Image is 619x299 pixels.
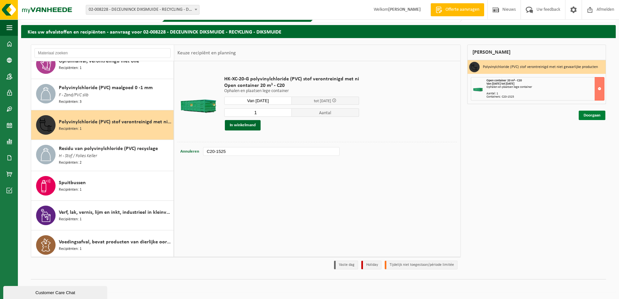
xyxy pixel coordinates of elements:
[486,95,604,99] div: Containers: C20-1525
[59,187,82,193] span: Recipiënten: 1
[59,118,172,126] span: Polyvinylchloride (PVC) stof verontreinigd met niet gevaarlijke producten
[59,99,82,105] span: Recipiënten: 3
[224,97,292,105] input: Selecteer datum
[388,7,421,12] strong: [PERSON_NAME]
[59,153,97,160] span: H - Stof / Folies Keller
[483,62,598,72] h3: Polyvinylchloride (PVC) stof verontreinigd met niet gevaarlijke producten
[59,84,153,92] span: Polyvinylchloride (PVC) maalgoed 0 -1 mm
[224,89,359,93] p: Ophalen en plaatsen lege container
[59,179,86,187] span: Spuitbussen
[59,160,82,166] span: Recipiënten: 2
[292,108,359,117] span: Aantal
[31,201,174,230] button: Verf, lak, vernis, lijm en inkt, industrieel in kleinverpakking Recipiënten: 1
[579,111,605,120] a: Doorgaan
[361,261,381,269] li: Holiday
[180,149,199,154] span: Annuleren
[334,261,358,269] li: Vaste dag
[59,209,172,216] span: Verf, lak, vernis, lijm en inkt, industrieel in kleinverpakking
[224,76,359,82] span: HK-XC-20-G polyvinylchloride (PVC) stof verontreinigd met ni
[59,145,158,153] span: Residu van polyvinylchloride (PVC) recyclage
[314,99,331,103] span: tot [DATE]
[21,25,616,38] h2: Kies uw afvalstoffen en recipiënten - aanvraag voor 02-008228 - DECEUNINCK DIKSMUIDE - RECYCLING ...
[59,65,82,71] span: Recipiënten: 1
[486,82,514,86] strong: Van [DATE] tot [DATE]
[59,92,88,99] span: F - Zand/PVC slib
[467,45,606,60] div: [PERSON_NAME]
[486,79,522,82] span: Open container 20 m³ - C20
[486,86,604,89] div: Ophalen en plaatsen lege container
[431,3,484,16] a: Offerte aanvragen
[31,79,174,110] button: Polyvinylchloride (PVC) maalgoed 0 -1 mm F - Zand/PVC slib Recipiënten: 3
[486,92,604,95] div: Aantal: 1
[31,49,174,79] button: Opruimafval, verontreinigd met olie Recipiënten: 1
[86,5,200,15] span: 02-008228 - DECEUNINCK DIKSMUIDE - RECYCLING - DIKSMUIDE
[59,238,172,246] span: Voedingsafval, bevat producten van dierlijke oorsprong, onverpakt, categorie 3
[86,5,199,14] span: 02-008228 - DECEUNINCK DIKSMUIDE - RECYCLING - DIKSMUIDE
[180,147,200,156] button: Annuleren
[224,82,359,89] span: Open container 20 m³ - C20
[59,126,82,132] span: Recipiënten: 1
[31,110,174,140] button: Polyvinylchloride (PVC) stof verontreinigd met niet gevaarlijke producten Recipiënten: 1
[31,230,174,260] button: Voedingsafval, bevat producten van dierlijke oorsprong, onverpakt, categorie 3 Recipiënten: 1
[444,7,481,13] span: Offerte aanvragen
[59,246,82,252] span: Recipiënten: 1
[3,285,109,299] iframe: chat widget
[59,57,139,65] span: Opruimafval, verontreinigd met olie
[174,45,239,61] div: Keuze recipiënt en planning
[203,147,340,156] input: bv. C10-005
[31,171,174,201] button: Spuitbussen Recipiënten: 1
[225,120,261,130] button: In winkelmand
[34,48,171,58] input: Materiaal zoeken
[59,216,82,223] span: Recipiënten: 1
[385,261,458,269] li: Tijdelijk niet toegestaan/période limitée
[31,140,174,171] button: Residu van polyvinylchloride (PVC) recyclage H - Stof / Folies Keller Recipiënten: 2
